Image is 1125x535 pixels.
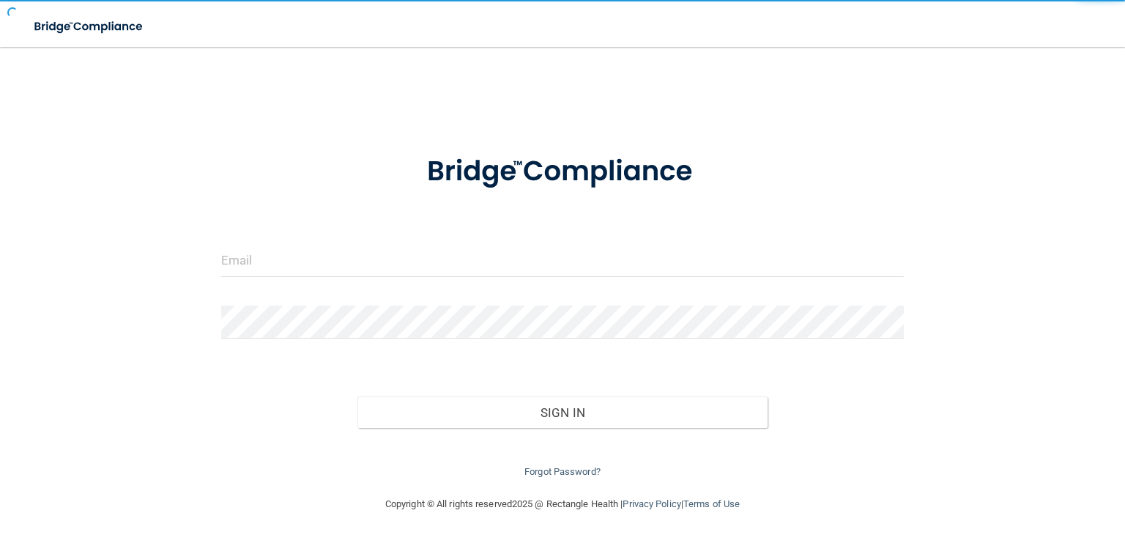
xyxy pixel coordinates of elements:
[524,466,601,477] a: Forgot Password?
[683,498,740,509] a: Terms of Use
[398,135,728,209] img: bridge_compliance_login_screen.278c3ca4.svg
[22,12,157,42] img: bridge_compliance_login_screen.278c3ca4.svg
[623,498,680,509] a: Privacy Policy
[357,396,767,429] button: Sign In
[221,244,904,277] input: Email
[295,481,830,528] div: Copyright © All rights reserved 2025 @ Rectangle Health | |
